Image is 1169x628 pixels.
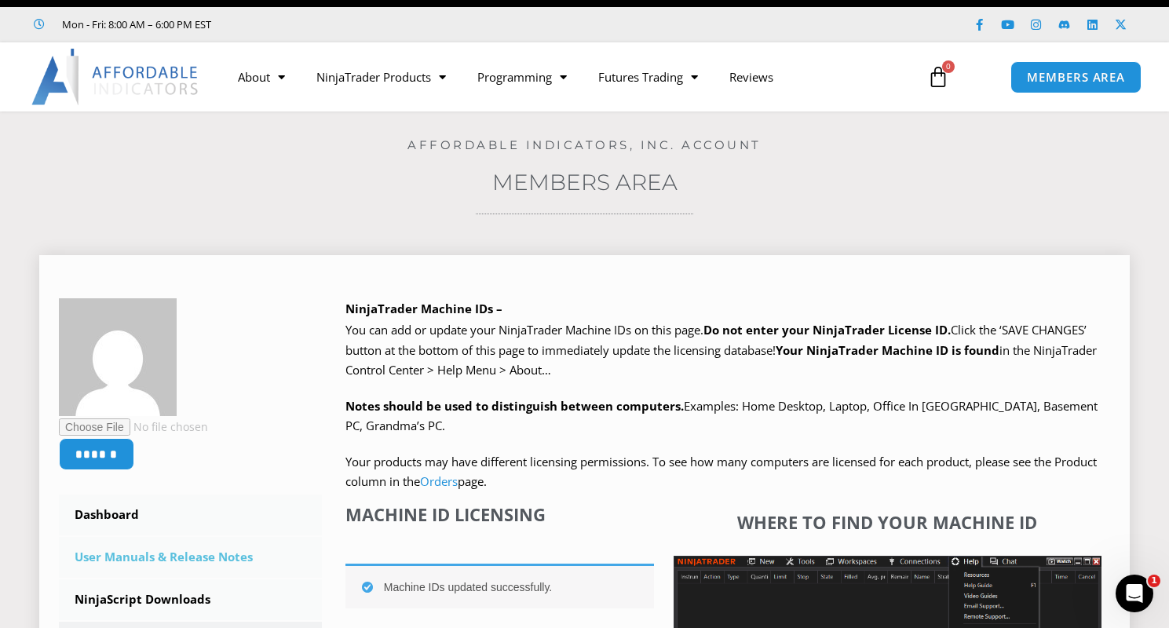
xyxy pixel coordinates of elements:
a: Affordable Indicators, Inc. Account [407,137,762,152]
span: Examples: Home Desktop, Laptop, Office In [GEOGRAPHIC_DATA], Basement PC, Grandma’s PC. [345,398,1098,434]
a: Members Area [492,169,678,195]
span: Your products may have different licensing permissions. To see how many computers are licensed fo... [345,454,1097,490]
span: MEMBERS AREA [1027,71,1125,83]
a: User Manuals & Release Notes [59,537,322,578]
a: Orders [420,473,458,489]
h4: Machine ID Licensing [345,504,654,524]
span: You can add or update your NinjaTrader Machine IDs on this page. [345,322,703,338]
a: Futures Trading [583,59,714,95]
span: 1 [1148,575,1160,587]
span: 0 [942,60,955,73]
h4: Where to find your Machine ID [674,512,1101,532]
a: NinjaTrader Products [301,59,462,95]
span: Click the ‘SAVE CHANGES’ button at the bottom of this page to immediately update the licensing da... [345,322,1097,378]
strong: Notes should be used to distinguish between computers. [345,398,684,414]
a: NinjaScript Downloads [59,579,322,620]
a: Dashboard [59,495,322,535]
nav: Menu [222,59,912,95]
a: 0 [904,54,973,100]
a: MEMBERS AREA [1010,61,1142,93]
iframe: Customer reviews powered by Trustpilot [233,16,469,32]
img: LogoAI | Affordable Indicators – NinjaTrader [31,49,200,105]
a: Programming [462,59,583,95]
div: Machine IDs updated successfully. [345,564,654,608]
b: Do not enter your NinjaTrader License ID. [703,322,951,338]
a: Reviews [714,59,789,95]
span: Mon - Fri: 8:00 AM – 6:00 PM EST [58,15,211,34]
a: About [222,59,301,95]
strong: Your NinjaTrader Machine ID is found [776,342,999,358]
img: e01a3ec23a8ac0054db333f359395178c9d716d4f8c14eb93a1f1601815fbc1d [59,298,177,416]
iframe: Intercom live chat [1116,575,1153,612]
b: NinjaTrader Machine IDs – [345,301,502,316]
